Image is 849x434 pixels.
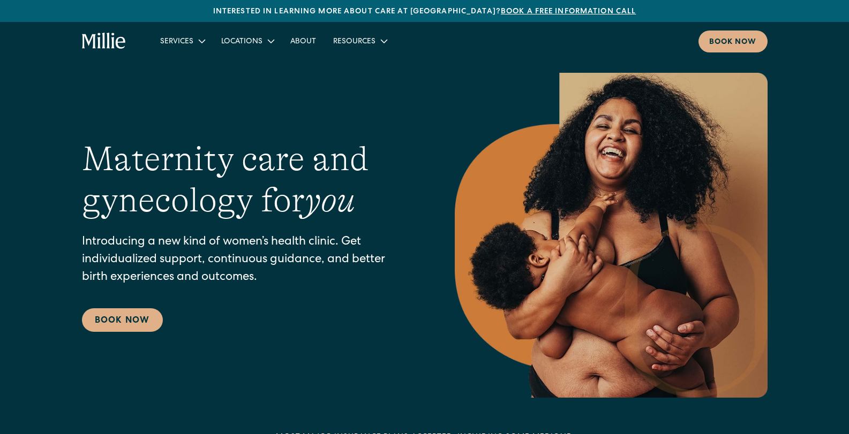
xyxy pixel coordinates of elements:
[282,32,325,50] a: About
[709,37,757,48] div: Book now
[82,234,412,287] p: Introducing a new kind of women’s health clinic. Get individualized support, continuous guidance,...
[305,181,355,219] em: you
[152,32,213,50] div: Services
[698,31,768,52] a: Book now
[160,36,193,48] div: Services
[455,73,768,398] img: Smiling mother with her baby in arms, celebrating body positivity and the nurturing bond of postp...
[221,36,262,48] div: Locations
[333,36,375,48] div: Resources
[325,32,395,50] div: Resources
[82,33,126,50] a: home
[213,32,282,50] div: Locations
[82,139,412,221] h1: Maternity care and gynecology for
[501,8,636,16] a: Book a free information call
[82,308,163,332] a: Book Now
